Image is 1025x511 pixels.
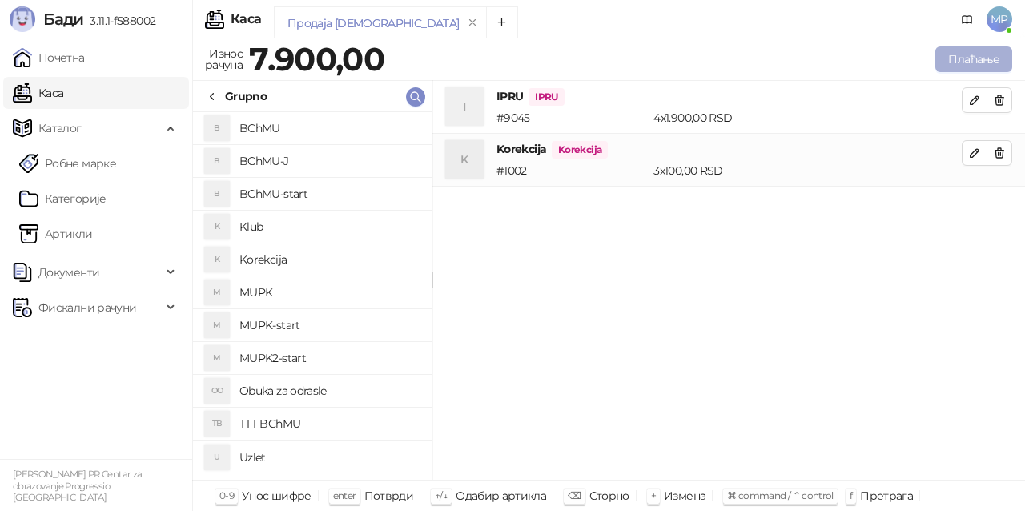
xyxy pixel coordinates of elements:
[204,345,230,371] div: M
[202,43,246,75] div: Износ рачуна
[287,14,459,32] div: Продаја [DEMOGRAPHIC_DATA]
[19,147,116,179] a: Робне марке
[496,87,962,106] h4: IPRU
[239,378,419,404] h4: Obuka za odrasle
[445,140,484,179] div: K
[364,485,414,506] div: Потврди
[850,489,852,501] span: f
[204,378,230,404] div: OO
[493,109,650,127] div: # 9045
[204,115,230,141] div: B
[239,115,419,141] h4: BChMU
[239,312,419,338] h4: MUPK-start
[456,485,546,506] div: Одабир артикла
[955,6,980,32] a: Документација
[239,247,419,272] h4: Korekcija
[83,14,155,28] span: 3.11.1-f588002
[239,148,419,174] h4: BChMU-J
[589,485,629,506] div: Сторно
[204,445,230,470] div: U
[239,181,419,207] h4: BChMU-start
[935,46,1012,72] button: Плаћање
[219,489,234,501] span: 0-9
[38,256,99,288] span: Документи
[860,485,913,506] div: Претрага
[204,148,230,174] div: B
[727,489,834,501] span: ⌘ command / ⌃ control
[496,140,962,159] h4: Korekcija
[987,6,1012,32] span: MP
[249,39,384,78] strong: 7.900,00
[650,109,965,127] div: 4 x 1.900,00 RSD
[231,13,261,26] div: Каса
[13,42,85,74] a: Почетна
[13,469,142,503] small: [PERSON_NAME] PR Centar za obrazovanje Progressio [GEOGRAPHIC_DATA]
[239,214,419,239] h4: Klub
[568,489,581,501] span: ⌫
[19,218,93,250] a: ArtikliАртикли
[204,411,230,437] div: TB
[225,87,267,105] div: Grupno
[239,445,419,470] h4: Uzlet
[204,312,230,338] div: M
[38,112,82,144] span: Каталог
[19,183,107,215] a: Категорије
[445,87,484,126] div: I
[239,280,419,305] h4: MUPK
[13,77,63,109] a: Каса
[193,112,432,480] div: grid
[529,88,564,106] span: IPRU
[651,489,656,501] span: +
[664,485,705,506] div: Измена
[204,280,230,305] div: M
[10,6,35,32] img: Logo
[462,16,483,30] button: remove
[204,214,230,239] div: K
[333,489,356,501] span: enter
[38,292,136,324] span: Фискални рачуни
[486,6,518,38] button: Add tab
[204,247,230,272] div: K
[239,345,419,371] h4: MUPK2-start
[43,10,83,29] span: Бади
[552,141,608,159] span: Korekcija
[242,485,312,506] div: Унос шифре
[239,411,419,437] h4: TTT BChMU
[493,162,650,179] div: # 1002
[435,489,448,501] span: ↑/↓
[204,181,230,207] div: B
[650,162,965,179] div: 3 x 100,00 RSD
